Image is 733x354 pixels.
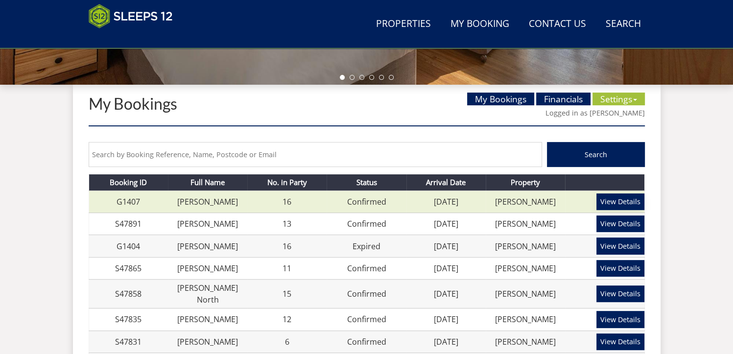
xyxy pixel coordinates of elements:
[327,174,406,190] th: Status
[168,174,247,190] th: Full Name
[434,336,458,347] a: [DATE]
[177,336,238,347] a: [PERSON_NAME]
[347,314,386,325] a: Confirmed
[596,311,644,328] a: View Details
[495,241,556,252] a: [PERSON_NAME]
[434,196,458,207] a: [DATE]
[596,260,644,277] a: View Details
[545,108,645,118] a: Logged in as [PERSON_NAME]
[177,196,238,207] a: [PERSON_NAME]
[585,150,607,159] span: Search
[177,263,238,274] a: [PERSON_NAME]
[434,314,458,325] a: [DATE]
[467,93,534,105] a: My Bookings
[177,283,238,305] a: [PERSON_NAME] North
[89,4,173,28] img: Sleeps 12
[283,263,291,274] a: 11
[117,241,140,252] a: G1404
[283,218,291,229] a: 13
[447,13,513,35] a: My Booking
[596,215,644,232] a: View Details
[283,314,291,325] a: 12
[434,263,458,274] a: [DATE]
[177,241,238,252] a: [PERSON_NAME]
[117,196,140,207] a: G1407
[115,314,142,325] a: S47835
[495,218,556,229] a: [PERSON_NAME]
[372,13,435,35] a: Properties
[486,174,565,190] th: Property
[89,94,177,113] a: My Bookings
[89,142,542,167] input: Search by Booking Reference, Name, Postcode or Email
[434,218,458,229] a: [DATE]
[247,174,327,190] th: No. in Party
[347,336,386,347] a: Confirmed
[115,263,142,274] a: S47865
[596,333,644,350] a: View Details
[525,13,590,35] a: Contact Us
[115,218,142,229] a: S47891
[495,336,556,347] a: [PERSON_NAME]
[347,196,386,207] a: Confirmed
[283,288,291,299] a: 15
[592,93,645,105] a: Settings
[115,288,142,299] a: S47858
[434,288,458,299] a: [DATE]
[347,288,386,299] a: Confirmed
[495,314,556,325] a: [PERSON_NAME]
[596,285,644,302] a: View Details
[177,218,238,229] a: [PERSON_NAME]
[602,13,645,35] a: Search
[353,241,380,252] a: Expired
[547,142,645,167] button: Search
[434,241,458,252] a: [DATE]
[347,218,386,229] a: Confirmed
[283,241,291,252] a: 16
[115,336,142,347] a: S47831
[89,174,168,190] th: Booking ID
[495,196,556,207] a: [PERSON_NAME]
[406,174,486,190] th: Arrival Date
[84,34,187,43] iframe: Customer reviews powered by Trustpilot
[596,237,644,254] a: View Details
[536,93,591,105] a: Financials
[495,288,556,299] a: [PERSON_NAME]
[495,263,556,274] a: [PERSON_NAME]
[596,193,644,210] a: View Details
[177,314,238,325] a: [PERSON_NAME]
[347,263,386,274] a: Confirmed
[285,336,289,347] a: 6
[283,196,291,207] a: 16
